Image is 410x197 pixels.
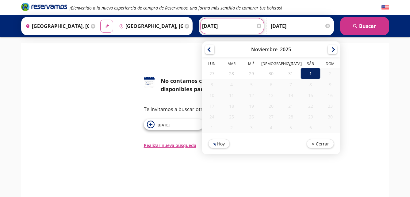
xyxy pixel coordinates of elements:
[281,111,301,122] div: 28-Nov-25
[261,79,281,90] div: 06-Nov-25
[222,90,241,101] div: 11-Nov-25
[301,61,320,68] th: Sábado
[281,101,301,111] div: 21-Nov-25
[301,79,320,90] div: 08-Nov-25
[301,122,320,133] div: 06-Dic-25
[340,17,389,35] button: Buscar
[381,4,389,12] button: English
[222,79,241,90] div: 04-Nov-25
[320,122,340,133] div: 07-Dic-25
[222,68,241,79] div: 28-Oct-25
[144,119,204,130] button: [DATE]
[202,61,222,68] th: Lunes
[301,101,320,111] div: 22-Nov-25
[320,90,340,101] div: 16-Nov-25
[144,142,196,149] button: Realizar nueva búsqueda
[158,122,170,128] span: [DATE]
[281,79,301,90] div: 07-Nov-25
[70,5,282,11] em: ¡Bienvenido a la nueva experiencia de compra de Reservamos, una forma más sencilla de comprar tus...
[261,122,281,133] div: 04-Dic-25
[281,122,301,133] div: 05-Dic-25
[21,2,67,13] a: Brand Logo
[222,61,241,68] th: Martes
[23,18,90,34] input: Buscar Origen
[222,111,241,122] div: 25-Nov-25
[161,77,266,93] div: No contamos con horarios disponibles para esta fecha
[241,111,261,122] div: 26-Nov-25
[301,111,320,122] div: 29-Nov-25
[261,111,281,122] div: 27-Nov-25
[280,46,291,53] div: 2025
[271,18,331,34] input: Opcional
[241,90,261,101] div: 12-Nov-25
[241,61,261,68] th: Miércoles
[208,139,230,148] button: Hoy
[117,18,183,34] input: Buscar Destino
[241,68,261,79] div: 29-Oct-25
[281,61,301,68] th: Viernes
[261,61,281,68] th: Jueves
[202,90,222,101] div: 10-Nov-25
[301,90,320,101] div: 15-Nov-25
[202,101,222,111] div: 17-Nov-25
[202,79,222,90] div: 03-Nov-25
[202,122,222,133] div: 01-Dic-25
[281,90,301,101] div: 14-Nov-25
[261,101,281,111] div: 20-Nov-25
[222,101,241,111] div: 18-Nov-25
[144,106,266,113] p: Te invitamos a buscar otra fecha o ruta
[241,79,261,90] div: 05-Nov-25
[320,61,340,68] th: Domingo
[281,68,301,79] div: 31-Oct-25
[320,111,340,122] div: 30-Nov-25
[301,68,320,79] div: 01-Nov-25
[202,68,222,79] div: 27-Oct-25
[202,111,222,122] div: 24-Nov-25
[222,122,241,133] div: 02-Dic-25
[306,139,334,148] button: Cerrar
[202,18,262,34] input: Elegir Fecha
[21,2,67,11] i: Brand Logo
[261,90,281,101] div: 13-Nov-25
[261,68,281,79] div: 30-Oct-25
[320,68,340,79] div: 02-Nov-25
[241,122,261,133] div: 03-Dic-25
[320,101,340,111] div: 23-Nov-25
[251,46,278,53] div: Noviembre
[320,79,340,90] div: 09-Nov-25
[241,101,261,111] div: 19-Nov-25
